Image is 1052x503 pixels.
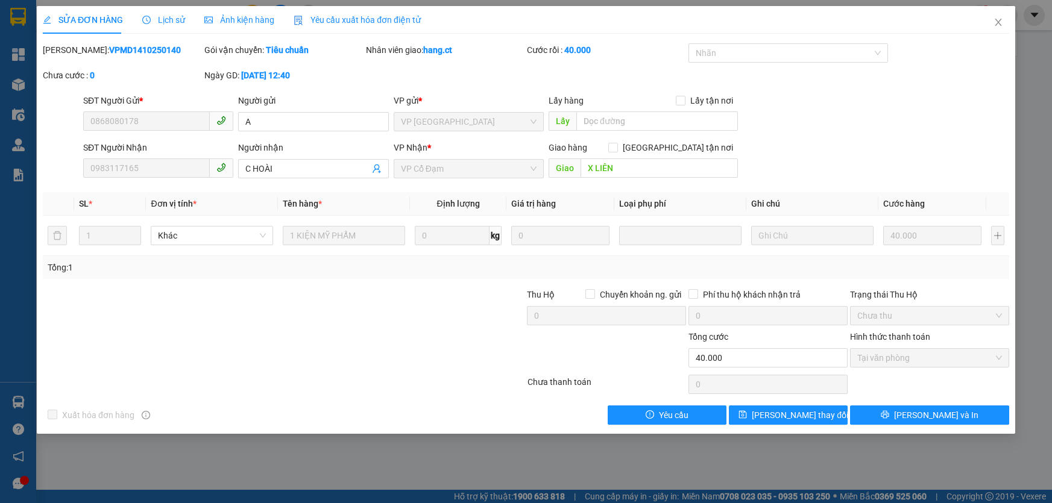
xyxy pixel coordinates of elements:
span: Yêu cầu xuất hóa đơn điện tử [294,15,421,25]
span: Thu Hộ [527,290,555,299]
span: Giá trị hàng [511,199,556,208]
b: Tiêu chuẩn [266,45,309,55]
button: delete [48,226,67,245]
span: Giao [549,158,581,178]
input: Dọc đường [581,158,738,178]
div: Ngày GD: [204,69,364,82]
div: Người nhận [238,141,388,154]
span: kg [490,226,502,245]
div: Chưa cước : [43,69,202,82]
span: Chuyển khoản ng. gửi [595,288,686,301]
div: Cước rồi : [527,43,686,57]
span: Cước hàng [883,199,925,208]
div: Tổng: 1 [48,261,406,274]
input: Dọc đường [576,111,738,131]
span: Yêu cầu [659,408,688,422]
input: 0 [883,226,981,245]
div: VP gửi [394,94,544,107]
span: info-circle [142,411,150,419]
span: VP Cổ Đạm [401,160,537,178]
div: Gói vận chuyển: [204,43,364,57]
th: Ghi chú [746,192,878,216]
button: plus [991,226,1004,245]
div: [PERSON_NAME]: [43,43,202,57]
span: [PERSON_NAME] thay đổi [752,408,848,422]
span: close [994,17,1003,27]
span: Tên hàng [283,199,322,208]
span: clock-circle [142,16,151,24]
span: edit [43,16,51,24]
span: Tại văn phòng [857,349,1002,367]
b: 0 [90,70,95,80]
input: 0 [511,226,609,245]
img: icon [294,16,303,25]
span: Lấy tận nơi [685,94,738,107]
th: Loại phụ phí [614,192,746,216]
span: Ảnh kiện hàng [204,15,274,25]
b: 40.000 [564,45,591,55]
div: Người gửi [238,94,388,107]
span: Tổng cước [688,332,728,342]
b: hang.ct [423,45,452,55]
div: Chưa thanh toán [526,375,688,396]
span: Lấy [549,111,576,131]
label: Hình thức thanh toán [850,332,930,342]
span: [PERSON_NAME] và In [894,408,978,422]
button: exclamation-circleYêu cầu [608,405,726,425]
span: save [739,410,747,420]
span: Xuất hóa đơn hàng [57,408,139,422]
button: Close [981,6,1015,40]
button: printer[PERSON_NAME] và In [850,405,1009,425]
div: Trạng thái Thu Hộ [850,288,1009,301]
span: phone [216,116,226,125]
span: VP Nhận [394,143,427,152]
span: Đơn vị tính [151,199,196,208]
span: Chưa thu [857,307,1002,325]
span: Giao hàng [549,143,587,152]
div: SĐT Người Gửi [83,94,233,107]
span: Phí thu hộ khách nhận trả [698,288,805,301]
div: Nhân viên giao: [366,43,525,57]
span: [GEOGRAPHIC_DATA] tận nơi [618,141,738,154]
span: Khác [158,227,266,245]
span: VP Mỹ Đình [401,113,537,131]
span: SL [79,199,89,208]
span: Lấy hàng [549,96,584,105]
span: phone [216,163,226,172]
b: VPMD1410250140 [109,45,181,55]
input: VD: Bàn, Ghế [283,226,405,245]
span: SỬA ĐƠN HÀNG [43,15,123,25]
b: [DATE] 12:40 [241,70,290,80]
span: Định lượng [436,199,479,208]
input: Ghi Chú [751,226,874,245]
span: printer [881,410,889,420]
span: exclamation-circle [646,410,654,420]
button: save[PERSON_NAME] thay đổi [729,405,848,425]
span: user-add [372,164,382,173]
span: Lịch sử [142,15,185,25]
div: SĐT Người Nhận [83,141,233,154]
span: picture [204,16,213,24]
